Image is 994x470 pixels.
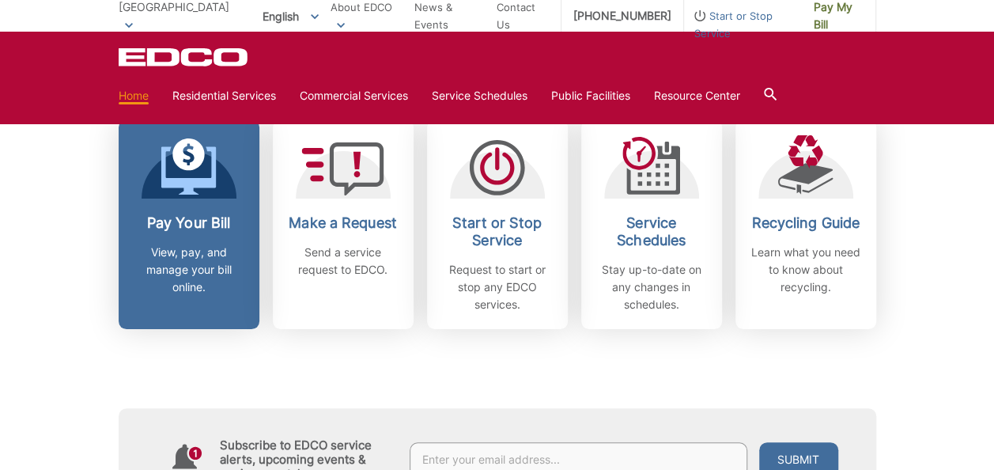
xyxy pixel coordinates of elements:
[581,119,722,329] a: Service Schedules Stay up-to-date on any changes in schedules.
[119,119,259,329] a: Pay Your Bill View, pay, and manage your bill online.
[130,214,248,232] h2: Pay Your Bill
[300,87,408,104] a: Commercial Services
[172,87,276,104] a: Residential Services
[251,3,331,29] span: English
[273,119,414,329] a: Make a Request Send a service request to EDCO.
[735,119,876,329] a: Recycling Guide Learn what you need to know about recycling.
[119,47,250,66] a: EDCD logo. Return to the homepage.
[119,87,149,104] a: Home
[551,87,630,104] a: Public Facilities
[439,214,556,249] h2: Start or Stop Service
[747,214,864,232] h2: Recycling Guide
[593,214,710,249] h2: Service Schedules
[654,87,740,104] a: Resource Center
[593,261,710,313] p: Stay up-to-date on any changes in schedules.
[285,244,402,279] p: Send a service request to EDCO.
[432,87,527,104] a: Service Schedules
[130,244,248,296] p: View, pay, and manage your bill online.
[439,261,556,313] p: Request to start or stop any EDCO services.
[285,214,402,232] h2: Make a Request
[747,244,864,296] p: Learn what you need to know about recycling.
